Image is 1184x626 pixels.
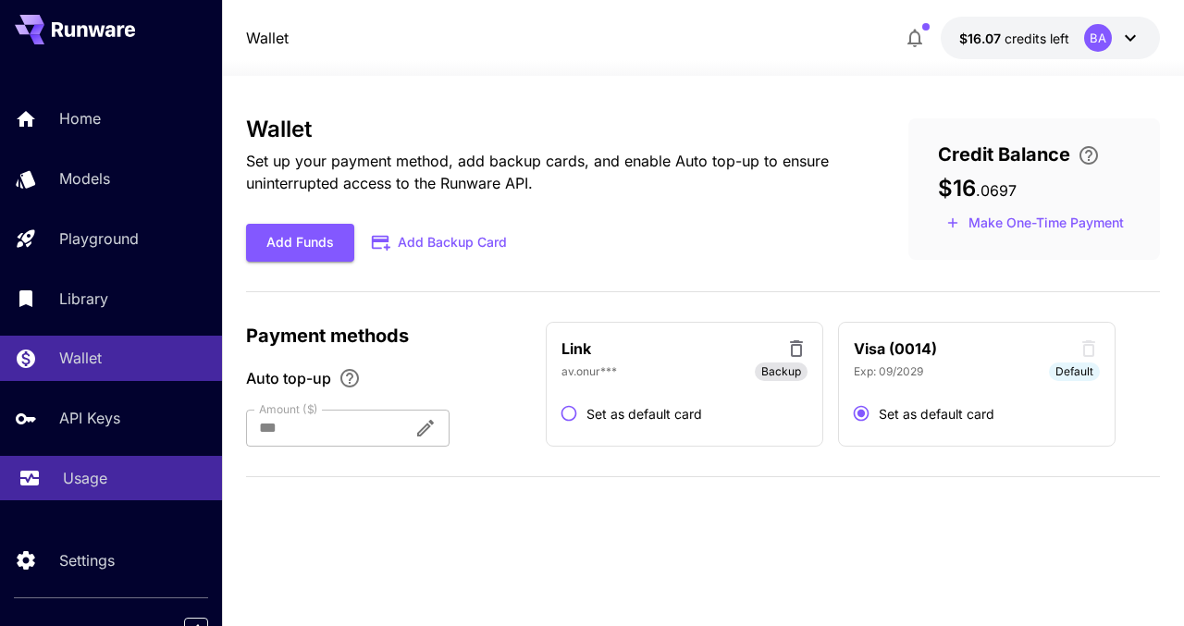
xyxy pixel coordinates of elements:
[354,225,526,261] button: Add Backup Card
[959,31,1005,46] span: $16.07
[938,209,1132,238] button: Make a one-time, non-recurring payment
[879,404,994,423] span: Set as default card
[246,367,331,389] span: Auto top-up
[561,338,591,360] p: Link
[246,27,289,49] a: Wallet
[1049,363,1100,380] span: Default
[854,363,923,380] p: Exp: 09/2029
[586,404,702,423] span: Set as default card
[1084,24,1112,52] div: BA
[246,117,849,142] h3: Wallet
[959,29,1069,48] div: $16.0697
[246,322,524,350] p: Payment methods
[59,407,120,429] p: API Keys
[246,27,289,49] nav: breadcrumb
[59,167,110,190] p: Models
[246,150,849,194] p: Set up your payment method, add backup cards, and enable Auto top-up to ensure uninterrupted acce...
[246,224,354,262] button: Add Funds
[941,17,1160,59] button: $16.0697BA
[938,141,1070,168] span: Credit Balance
[976,181,1017,200] span: . 0697
[59,227,139,250] p: Playground
[854,338,937,360] p: Visa (0014)
[59,549,115,571] p: Settings
[1005,31,1069,46] span: credits left
[761,363,801,380] span: Backup
[59,107,101,129] p: Home
[1070,144,1107,166] button: Enter your card details and choose an Auto top-up amount to avoid service interruptions. We'll au...
[331,367,368,389] button: Enable Auto top-up to ensure uninterrupted service. We'll automatically bill the chosen amount wh...
[259,401,318,417] label: Amount ($)
[63,467,107,489] p: Usage
[938,175,976,202] span: $16
[59,288,108,310] p: Library
[59,347,102,369] p: Wallet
